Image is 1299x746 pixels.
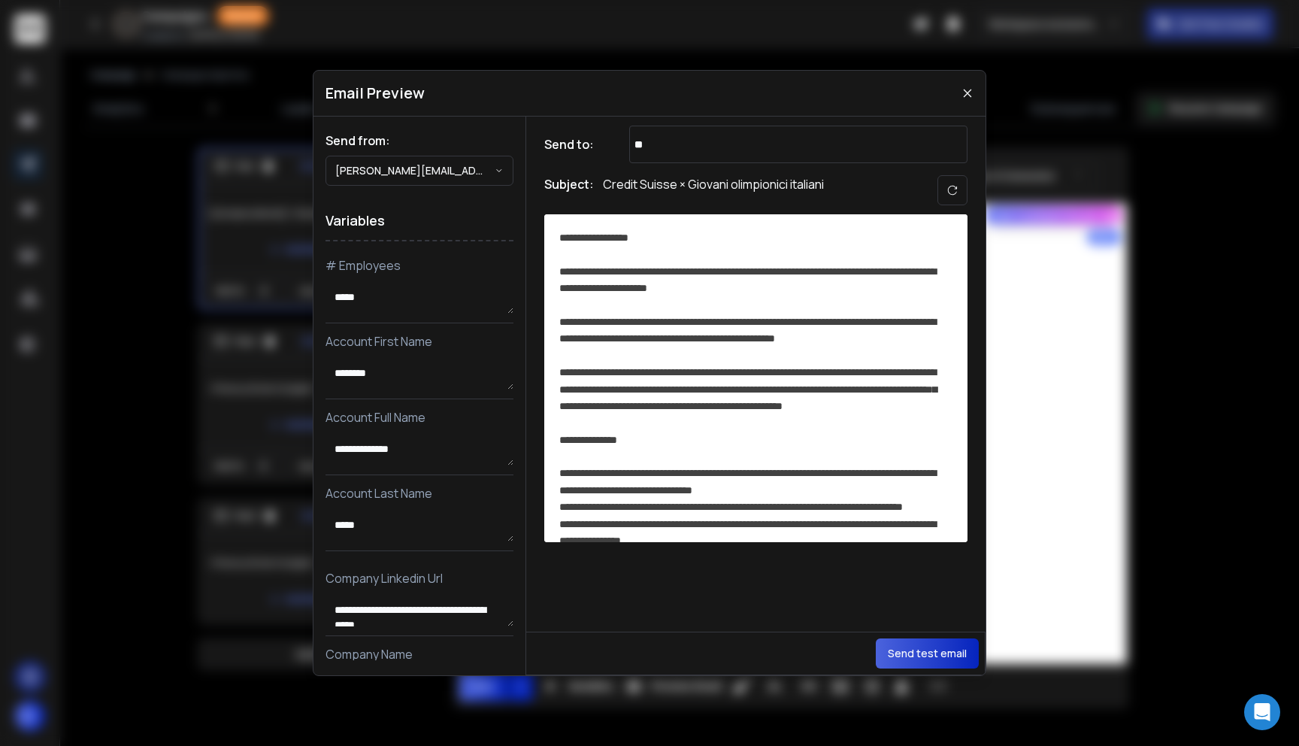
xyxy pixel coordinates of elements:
p: Account Full Name [326,408,513,426]
button: Send test email [876,638,979,669]
div: Open Intercom Messenger [1244,694,1280,730]
h1: Email Preview [326,83,425,104]
p: Account Last Name [326,484,513,502]
h1: Variables [326,201,513,241]
p: Company Name [326,645,513,663]
h1: Send from: [326,132,513,150]
p: [PERSON_NAME][EMAIL_ADDRESS][DOMAIN_NAME] [335,163,495,178]
h1: Send to: [544,135,604,153]
p: # Employees [326,256,513,274]
p: Account First Name [326,332,513,350]
p: Company Linkedin Url [326,569,513,587]
h1: Subject: [544,175,594,205]
p: Credit Suisse × Giovani olimpionici italiani [603,175,824,205]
